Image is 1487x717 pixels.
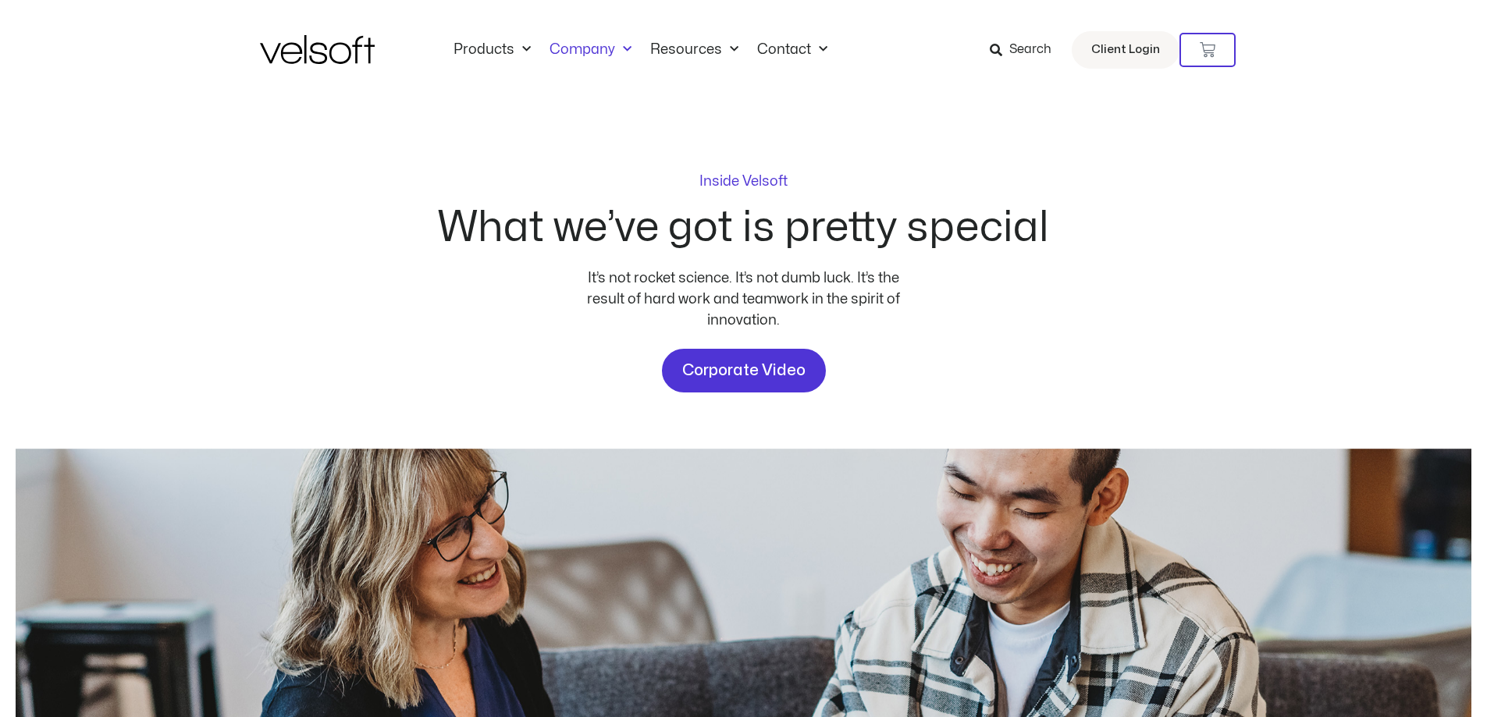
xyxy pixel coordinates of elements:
[580,268,908,331] div: It’s not rocket science. It’s not dumb luck. It’s the result of hard work and teamwork in the spi...
[1009,40,1051,60] span: Search
[699,175,788,189] p: Inside Velsoft
[748,41,837,59] a: ContactMenu Toggle
[438,207,1049,249] h2: What we’ve got is pretty special
[444,41,837,59] nav: Menu
[990,37,1062,63] a: Search
[260,35,375,64] img: Velsoft Training Materials
[1072,31,1179,69] a: Client Login
[444,41,540,59] a: ProductsMenu Toggle
[540,41,641,59] a: CompanyMenu Toggle
[682,358,806,383] span: Corporate Video
[662,349,826,392] a: Corporate Video
[1091,40,1160,60] span: Client Login
[641,41,748,59] a: ResourcesMenu Toggle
